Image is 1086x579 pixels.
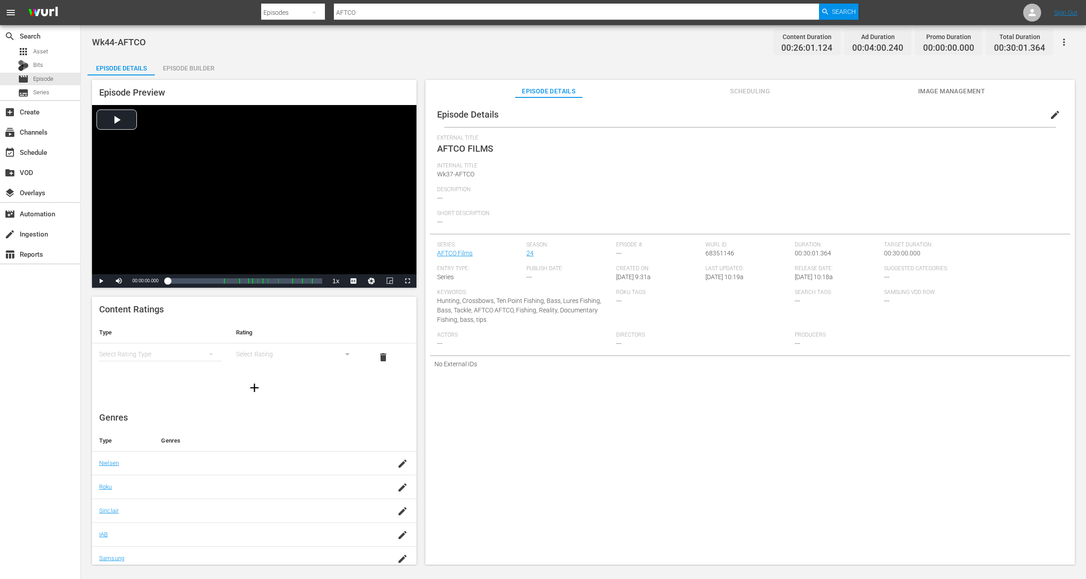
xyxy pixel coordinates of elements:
[437,241,522,249] span: Series:
[795,265,880,272] span: Release Date:
[616,297,622,304] span: ---
[18,74,29,84] span: Episode
[994,31,1045,43] div: Total Duration
[918,86,985,97] span: Image Management
[437,162,1059,170] span: Internal Title
[994,43,1045,53] span: 00:30:01.364
[99,304,164,315] span: Content Ratings
[99,87,165,98] span: Episode Preview
[616,289,790,296] span: Roku Tags:
[437,218,442,225] span: ---
[781,31,832,43] div: Content Duration
[437,109,499,120] span: Episode Details
[616,340,622,347] span: ---
[92,37,146,48] span: Wk44-AFTCO
[705,273,744,281] span: [DATE] 10:19a
[99,507,118,514] a: Sinclair
[923,31,974,43] div: Promo Duration
[437,171,474,178] span: Wk37-AFTCO
[781,43,832,53] span: 00:26:01.124
[884,273,889,281] span: ---
[437,194,442,202] span: ---
[99,483,112,490] a: Roku
[22,2,65,23] img: ans4CAIJ8jUAAAAAAAAAAAAAAAAAAAAAAAAgQb4GAAAAAAAAAAAAAAAAAAAAAAAAJMjXAAAAAAAAAAAAAAAAAAAAAAAAgAT5G...
[154,430,381,452] th: Genres
[99,412,128,423] span: Genres
[4,31,15,42] span: Search
[795,250,831,257] span: 00:30:01.364
[437,265,522,272] span: Entry Type:
[437,250,473,257] a: AFTCO Films
[92,430,154,452] th: Type
[110,274,128,288] button: Mute
[705,250,734,257] span: 68351146
[155,57,222,75] button: Episode Builder
[832,4,856,20] span: Search
[437,297,601,323] span: Hunting, Crossbows, Ten Point Fishing, Bass, Lures Fishing, Bass, Tackle, AFTCO AFTCO, Fishing, R...
[515,86,582,97] span: Episode Details
[795,241,880,249] span: Duration:
[99,531,108,538] a: IAB
[4,249,15,260] span: Reports
[852,31,903,43] div: Ad Duration
[795,297,800,304] span: ---
[437,210,1059,217] span: Short Description
[18,88,29,98] span: Series
[1054,9,1077,16] a: Sign Out
[526,265,611,272] span: Publish Date:
[616,241,701,249] span: Episode #:
[4,127,15,138] span: Channels
[717,86,784,97] span: Scheduling
[437,273,454,281] span: Series
[884,265,1058,272] span: Suggested Categories:
[132,278,158,283] span: 00:00:00.000
[437,135,1059,142] span: External Title
[884,250,920,257] span: 00:30:00.000
[795,340,800,347] span: ---
[819,4,858,20] button: Search
[92,322,416,371] table: simple table
[378,352,389,363] span: delete
[923,43,974,53] span: 00:00:00.000
[616,273,651,281] span: [DATE] 9:31a
[437,340,442,347] span: ---
[4,229,15,240] span: Ingestion
[99,555,124,561] a: Samsung
[229,322,366,343] th: Rating
[155,57,222,79] div: Episode Builder
[616,250,622,257] span: ---
[430,356,1070,372] div: No External IDs
[884,241,1058,249] span: Target Duration:
[884,297,889,304] span: ---
[99,460,119,466] a: Nielsen
[437,186,1059,193] span: Description
[884,289,969,296] span: Samsung VOD Row:
[526,241,611,249] span: Season:
[795,273,833,281] span: [DATE] 10:18a
[1044,104,1066,126] button: edit
[437,289,611,296] span: Keywords:
[381,274,398,288] button: Picture-in-Picture
[18,46,29,57] span: apps
[526,273,532,281] span: ---
[4,188,15,198] span: Overlays
[616,332,790,339] span: Directors
[795,289,880,296] span: Search Tags:
[92,105,416,288] div: Video Player
[88,57,155,79] div: Episode Details
[437,143,493,154] span: AFTCO FILMS
[92,274,110,288] button: Play
[705,241,790,249] span: Wurl ID:
[4,209,15,219] span: Automation
[88,57,155,75] button: Episode Details
[345,274,363,288] button: Captions
[92,322,229,343] th: Type
[616,265,701,272] span: Created On:
[363,274,381,288] button: Jump To Time
[852,43,903,53] span: 00:04:00.240
[4,147,15,158] span: Schedule
[33,47,48,56] span: Asset
[372,347,394,368] button: delete
[33,75,53,83] span: Episode
[1050,110,1060,120] span: edit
